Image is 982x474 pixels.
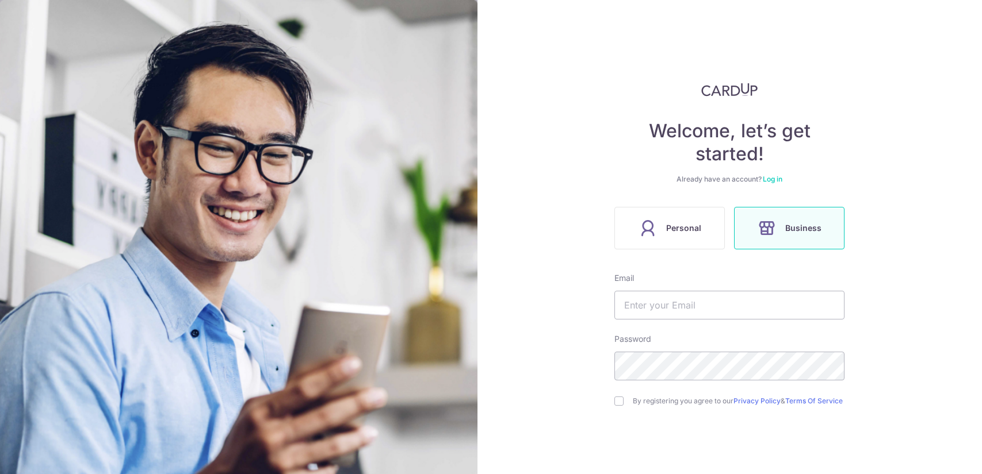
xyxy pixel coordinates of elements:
[642,429,817,473] iframe: reCAPTCHA
[729,207,849,249] a: Business
[785,396,843,405] a: Terms Of Service
[701,83,758,97] img: CardUp Logo
[614,120,845,165] h4: Welcome, let’s get started!
[785,221,821,235] span: Business
[614,291,845,319] input: Enter your Email
[614,175,845,184] div: Already have an account?
[666,221,701,235] span: Personal
[733,396,781,405] a: Privacy Policy
[633,396,845,406] label: By registering you agree to our &
[614,272,634,284] label: Email
[614,333,651,345] label: Password
[763,175,782,183] a: Log in
[610,207,729,249] a: Personal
